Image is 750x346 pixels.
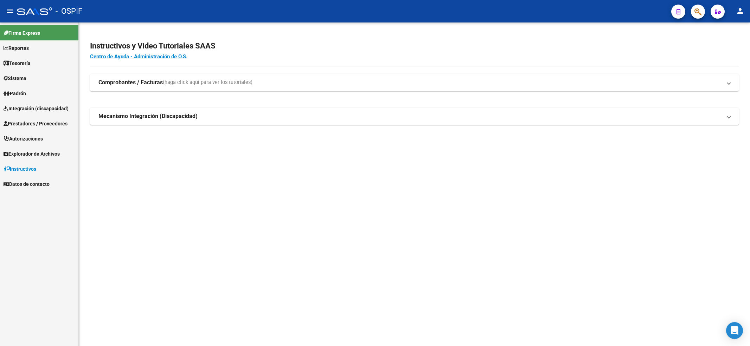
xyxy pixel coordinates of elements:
[98,79,163,86] strong: Comprobantes / Facturas
[4,59,31,67] span: Tesorería
[90,74,739,91] mat-expansion-panel-header: Comprobantes / Facturas(haga click aquí para ver los tutoriales)
[163,79,252,86] span: (haga click aquí para ver los tutoriales)
[4,150,60,158] span: Explorador de Archivos
[4,180,50,188] span: Datos de contacto
[6,7,14,15] mat-icon: menu
[56,4,82,19] span: - OSPIF
[4,90,26,97] span: Padrón
[4,165,36,173] span: Instructivos
[726,322,743,339] div: Open Intercom Messenger
[90,53,187,60] a: Centro de Ayuda - Administración de O.S.
[4,105,69,112] span: Integración (discapacidad)
[98,112,198,120] strong: Mecanismo Integración (Discapacidad)
[4,135,43,143] span: Autorizaciones
[4,120,68,128] span: Prestadores / Proveedores
[736,7,744,15] mat-icon: person
[90,108,739,125] mat-expansion-panel-header: Mecanismo Integración (Discapacidad)
[4,29,40,37] span: Firma Express
[4,74,26,82] span: Sistema
[4,44,29,52] span: Reportes
[90,39,739,53] h2: Instructivos y Video Tutoriales SAAS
